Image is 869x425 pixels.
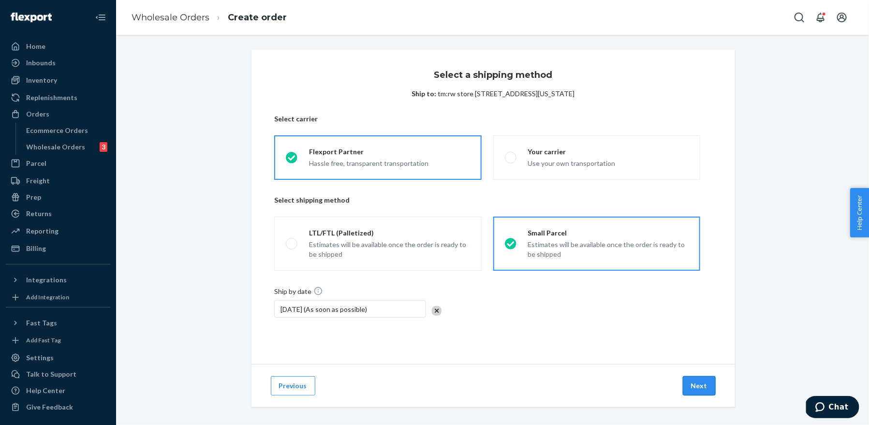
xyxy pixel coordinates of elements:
a: Add Integration [6,292,110,303]
a: Inventory [6,73,110,88]
div: Billing [26,244,46,253]
span: Ship to: [412,89,438,98]
iframe: Opens a widget where you can chat to one of our agents [806,396,859,420]
button: Open notifications [811,8,830,27]
div: Add Integration [26,293,69,301]
a: Home [6,39,110,54]
button: Fast Tags [6,315,110,331]
button: Talk to Support [6,366,110,382]
a: Reporting [6,223,110,239]
div: Small Parcel [528,228,689,238]
span: tm:rw store [STREET_ADDRESS][US_STATE] [438,89,574,98]
p: Select carrier [274,114,711,124]
div: Add Fast Tag [26,336,61,344]
div: Replenishments [26,93,77,103]
a: Orders [6,106,110,122]
a: Help Center [6,383,110,398]
ol: breadcrumbs [124,3,295,32]
div: Freight [26,176,50,186]
a: Prep [6,190,110,205]
div: Hassle free, transparent transportation [309,157,428,168]
div: Flexport Partner [309,147,428,157]
a: Ecommerce Orders [22,123,111,138]
button: Next [683,376,716,396]
button: Previous [271,376,315,396]
a: Inbounds [6,55,110,71]
a: Wholesale Orders [132,12,209,23]
div: Ecommerce Orders [27,126,88,135]
a: Parcel [6,156,110,171]
button: Give Feedback [6,399,110,415]
div: Parcel [26,159,46,168]
div: 3 [100,142,107,152]
div: Inventory [26,75,57,85]
div: Settings [26,353,54,363]
p: Select shipping method [274,195,711,205]
div: Integrations [26,275,67,285]
div: Give Feedback [26,402,73,412]
div: Inbounds [26,58,56,68]
div: Prep [26,192,41,202]
h3: Select a shipping method [434,69,552,81]
button: Help Center [850,188,869,237]
button: Open account menu [832,8,852,27]
div: Help Center [26,386,65,396]
button: Integrations [6,272,110,288]
img: Flexport logo [11,13,52,22]
div: Returns [26,209,52,219]
div: Use your own transportation [528,157,616,168]
div: Reporting [26,226,59,236]
div: Fast Tags [26,318,57,328]
button: Open Search Box [790,8,809,27]
div: [DATE] (As soon as possible) [274,300,426,318]
div: Estimates will be available once the order is ready to be shipped [309,240,470,259]
a: Wholesale Orders3 [22,139,111,155]
a: Returns [6,206,110,221]
div: LTL/FTL (Palletized) [309,228,470,238]
a: Freight [6,173,110,189]
a: Add Fast Tag [6,335,110,346]
div: Orders [26,109,49,119]
a: Create order [228,12,287,23]
div: Talk to Support [26,369,76,379]
a: Billing [6,241,110,256]
button: Close Navigation [91,8,110,27]
div: Home [26,42,45,51]
div: Wholesale Orders [27,142,86,152]
div: Your carrier [528,147,616,157]
div: Ship by date [274,286,447,300]
a: Settings [6,350,110,366]
a: Replenishments [6,90,110,105]
div: Estimates will be available once the order is ready to be shipped [528,240,689,259]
